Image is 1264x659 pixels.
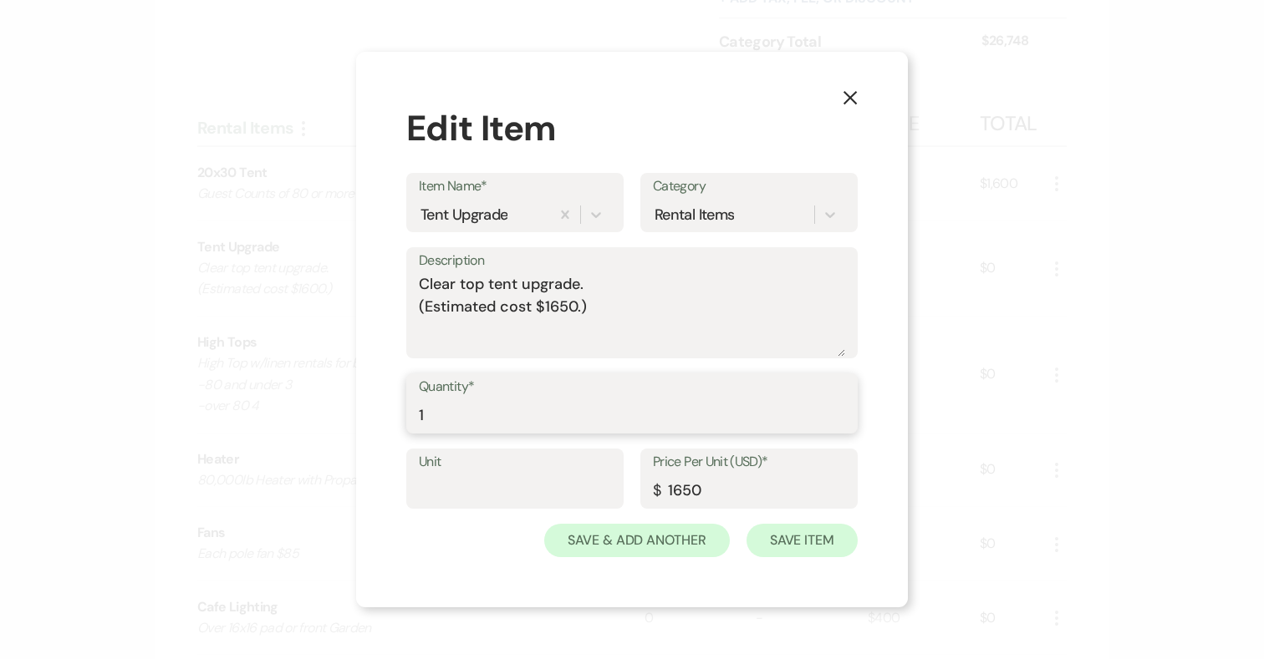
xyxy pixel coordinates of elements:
[544,524,730,557] button: Save & Add Another
[419,175,611,199] label: Item Name*
[653,175,845,199] label: Category
[653,479,660,502] div: $
[419,249,845,273] label: Description
[406,102,858,155] div: Edit Item
[419,375,845,399] label: Quantity*
[419,450,611,474] label: Unit
[747,524,858,557] button: Save Item
[655,204,734,226] div: Rental Items
[419,273,845,357] textarea: Clear top tent upgrade. (Estimated cost $1650.)
[420,204,507,226] div: Tent Upgrade
[653,450,845,474] label: Price Per Unit (USD)*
